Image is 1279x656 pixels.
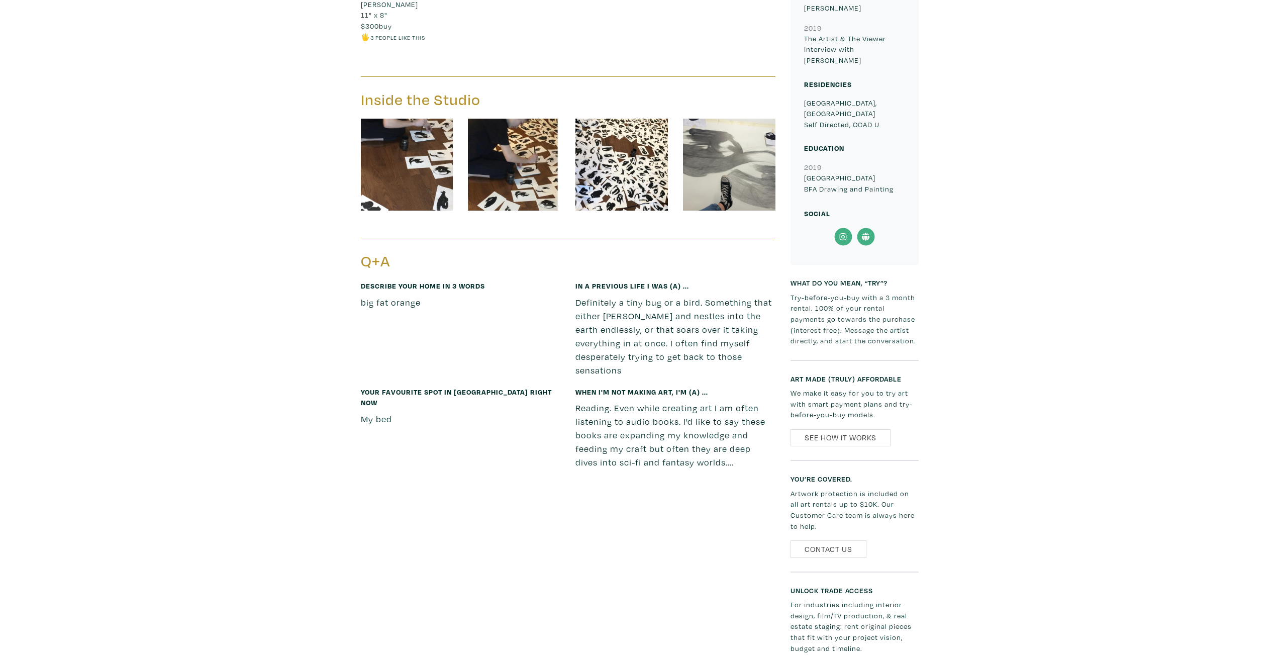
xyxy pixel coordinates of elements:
[361,90,561,110] h3: Inside the Studio
[361,10,387,20] span: 11" x 8"
[361,387,552,408] small: Your favourite spot in [GEOGRAPHIC_DATA] right now
[575,387,708,397] small: When I'm not making art, I'm (a) ...
[804,98,905,130] p: [GEOGRAPHIC_DATA], [GEOGRAPHIC_DATA] Self Directed, OCAD U
[361,119,453,211] img: phpThumb.php
[804,162,822,172] small: 2019
[791,488,919,531] p: Artwork protection is included on all art rentals up to $10K. Our Customer Care team is always he...
[791,292,919,346] p: Try-before-you-buy with a 3 month rental. 100% of your rental payments go towards the purchase (i...
[468,119,560,211] img: phpThumb.php
[575,296,775,377] p: Definitely a tiny bug or a bird. Something that either [PERSON_NAME] and nestles into the earth e...
[791,540,866,558] a: Contact Us
[804,172,905,194] p: [GEOGRAPHIC_DATA] BFA Drawing and Painting
[370,34,425,41] small: 3 people like this
[575,281,689,291] small: In a previous life I was (a) ...
[791,374,919,383] h6: Art made (truly) affordable
[361,412,561,426] p: My bed
[804,209,830,218] small: Social
[804,143,844,153] small: Education
[361,296,561,309] p: big fat orange
[791,475,919,483] h6: You’re covered.
[791,429,891,447] a: See How It Works
[361,21,392,31] span: buy
[683,119,775,211] img: phpThumb.php
[361,281,485,291] small: Describe your home in 3 words
[361,32,489,43] li: 🖐️
[804,79,852,89] small: Residencies
[791,278,919,287] h6: What do you mean, “try”?
[361,21,379,31] span: $300
[791,586,919,595] h6: Unlock Trade Access
[361,252,561,271] h3: Q+A
[804,23,822,33] small: 2019
[791,388,919,420] p: We make it easy for you to try art with smart payment plans and try-before-you-buy models.
[804,33,905,66] p: The Artist & The Viewer Interview with [PERSON_NAME]
[575,401,775,469] p: Reading. Even while creating art I am often listening to audio books. I'd like to say these books...
[791,599,919,653] p: For industries including interior design, film/TV production, & real estate staging: rent origina...
[575,119,668,211] img: phpThumb.php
